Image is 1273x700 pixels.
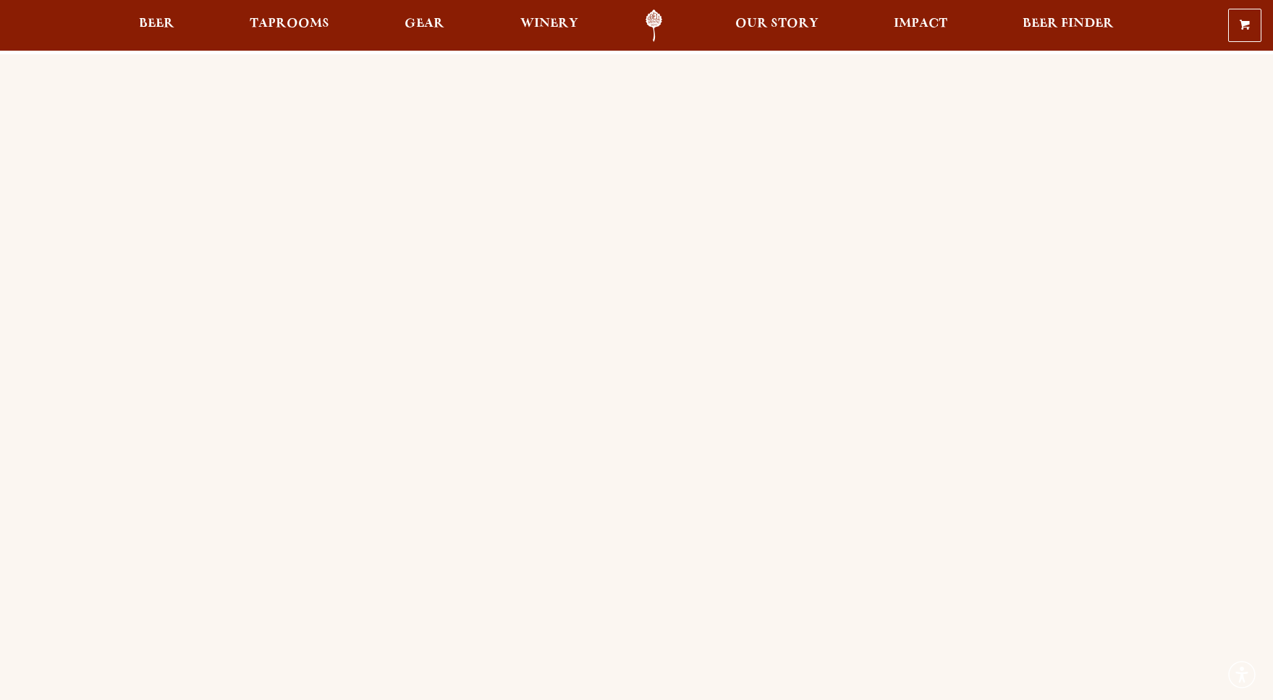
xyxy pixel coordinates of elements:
a: Impact [884,9,957,42]
a: Winery [511,9,588,42]
a: Taprooms [240,9,339,42]
a: Beer [130,9,184,42]
a: Odell Home [627,9,681,42]
span: Gear [405,18,444,30]
a: Beer Finder [1013,9,1123,42]
span: Impact [894,18,947,30]
a: Gear [395,9,454,42]
span: Our Story [735,18,819,30]
span: Winery [520,18,578,30]
span: Beer Finder [1023,18,1114,30]
a: Our Story [726,9,828,42]
span: Taprooms [250,18,329,30]
span: Beer [139,18,174,30]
